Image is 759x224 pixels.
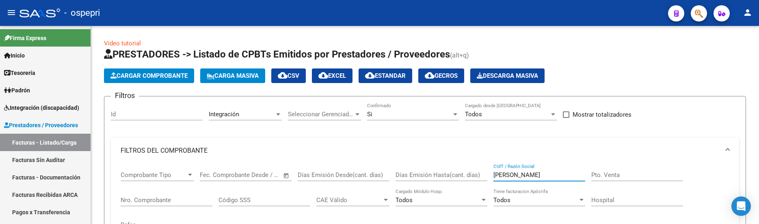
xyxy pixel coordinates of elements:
span: Estandar [365,72,406,79]
input: Fecha fin [240,171,279,179]
mat-expansion-panel-header: FILTROS DEL COMPROBANTE [111,138,739,164]
span: Todos [465,111,482,118]
span: CSV [278,72,299,79]
span: Integración (discapacidad) [4,103,79,112]
app-download-masive: Descarga masiva de comprobantes (adjuntos) [470,68,545,83]
button: EXCEL [312,68,352,83]
span: Todos [396,196,413,204]
mat-icon: cloud_download [365,70,375,80]
span: Integración [209,111,239,118]
span: Carga Masiva [207,72,259,79]
span: Todos [493,196,510,204]
span: Tesorería [4,68,35,77]
span: Si [367,111,372,118]
button: Cargar Comprobante [104,68,194,83]
span: EXCEL [318,72,346,79]
mat-icon: cloud_download [318,70,328,80]
span: Seleccionar Gerenciador [288,111,354,118]
input: Fecha inicio [200,171,233,179]
span: Descarga Masiva [477,72,538,79]
button: CSV [271,68,306,83]
mat-icon: menu [6,8,16,17]
span: PRESTADORES -> Listado de CPBTs Emitidos por Prestadores / Proveedores [104,49,450,60]
span: Gecros [425,72,458,79]
span: Mostrar totalizadores [573,110,631,119]
mat-icon: person [743,8,753,17]
mat-icon: cloud_download [425,70,435,80]
span: CAE Válido [316,196,382,204]
button: Descarga Masiva [470,68,545,83]
span: Comprobante Tipo [121,171,186,179]
h3: Filtros [111,90,139,101]
button: Estandar [359,68,412,83]
span: Cargar Comprobante [110,72,188,79]
button: Gecros [418,68,464,83]
span: Prestadores / Proveedores [4,121,78,130]
span: Padrón [4,86,30,95]
button: Open calendar [282,171,291,180]
a: Video tutorial [104,40,141,47]
div: Open Intercom Messenger [731,196,751,216]
span: - ospepri [64,4,100,22]
span: Firma Express [4,34,46,43]
mat-icon: cloud_download [278,70,288,80]
button: Carga Masiva [200,68,265,83]
mat-panel-title: FILTROS DEL COMPROBANTE [121,146,720,155]
span: (alt+q) [450,51,469,59]
span: Inicio [4,51,25,60]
